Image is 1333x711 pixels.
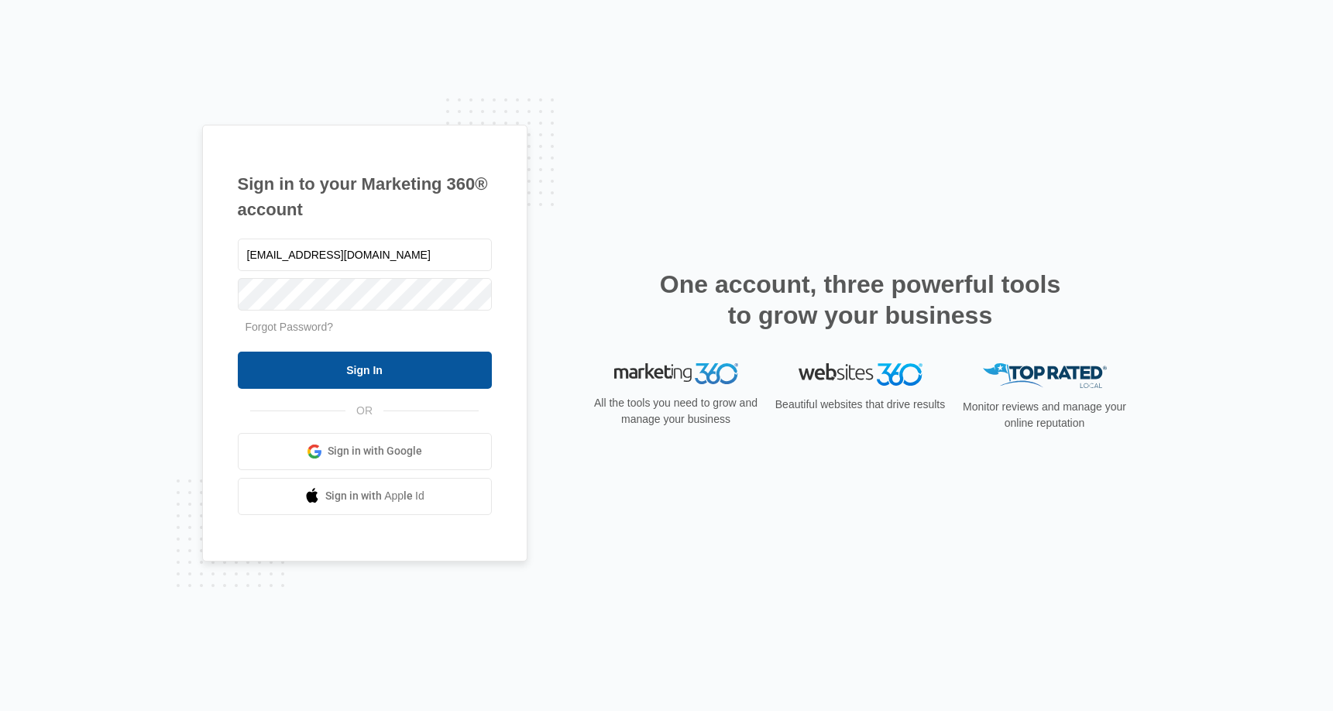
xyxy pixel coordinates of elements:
p: All the tools you need to grow and manage your business [589,395,763,428]
a: Sign in with Google [238,433,492,470]
p: Beautiful websites that drive results [774,397,947,413]
a: Forgot Password? [246,321,334,333]
h1: Sign in to your Marketing 360® account [238,171,492,222]
input: Sign In [238,352,492,389]
h2: One account, three powerful tools to grow your business [655,269,1066,331]
input: Email [238,239,492,271]
span: Sign in with Google [328,443,422,459]
img: Top Rated Local [983,363,1107,389]
img: Marketing 360 [614,363,738,385]
span: Sign in with Apple Id [325,488,424,504]
a: Sign in with Apple Id [238,478,492,515]
span: OR [345,403,383,419]
p: Monitor reviews and manage your online reputation [958,399,1132,431]
img: Websites 360 [799,363,922,386]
